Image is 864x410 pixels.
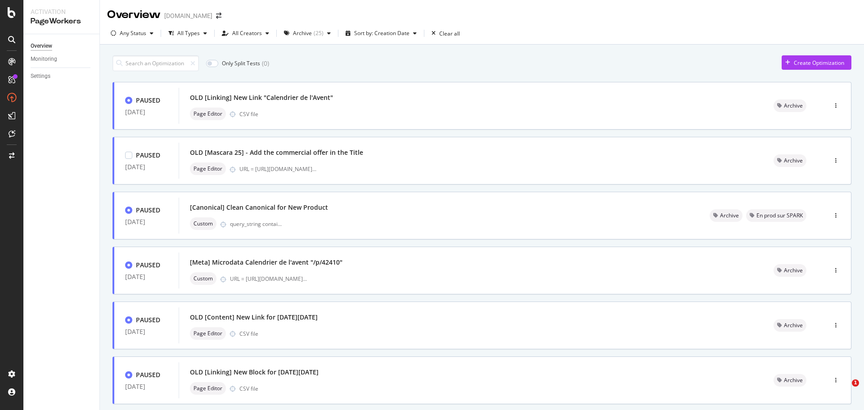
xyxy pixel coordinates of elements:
[774,264,806,277] div: neutral label
[136,151,160,160] div: PAUSED
[107,26,157,41] button: Any Status
[782,55,851,70] button: Create Optimization
[190,217,216,230] div: neutral label
[125,273,168,280] div: [DATE]
[746,209,806,222] div: neutral label
[107,7,161,23] div: Overview
[239,165,316,173] div: URL = [URL][DOMAIN_NAME]
[190,382,226,395] div: neutral label
[852,379,859,387] span: 1
[216,13,221,19] div: arrow-right-arrow-left
[314,31,324,36] div: ( 25 )
[190,272,216,285] div: neutral label
[190,93,333,102] div: OLD [Linking] New Link "Calendrier de l'Avent"
[774,374,806,387] div: neutral label
[125,218,168,225] div: [DATE]
[794,59,844,67] div: Create Optimization
[190,108,226,120] div: neutral label
[230,275,307,283] div: URL = [URL][DOMAIN_NAME]
[136,315,160,324] div: PAUSED
[774,319,806,332] div: neutral label
[136,96,160,105] div: PAUSED
[31,72,50,81] div: Settings
[342,26,420,41] button: Sort by: Creation Date
[125,163,168,171] div: [DATE]
[774,154,806,167] div: neutral label
[784,158,803,163] span: Archive
[120,31,146,36] div: Any Status
[439,30,460,37] div: Clear all
[136,206,160,215] div: PAUSED
[193,386,222,391] span: Page Editor
[190,313,318,322] div: OLD [Content] New Link for [DATE][DATE]
[164,11,212,20] div: [DOMAIN_NAME]
[177,31,200,36] div: All Types
[784,103,803,108] span: Archive
[31,54,57,64] div: Monitoring
[784,323,803,328] span: Archive
[31,54,93,64] a: Monitoring
[239,110,258,118] div: CSV file
[193,166,222,171] span: Page Editor
[125,108,168,116] div: [DATE]
[125,383,168,390] div: [DATE]
[710,209,742,222] div: neutral label
[193,111,222,117] span: Page Editor
[193,276,213,281] span: Custom
[136,261,160,270] div: PAUSED
[31,41,52,51] div: Overview
[222,59,260,67] div: Only Split Tests
[278,220,282,228] span: ...
[293,31,312,36] div: Archive
[239,330,258,338] div: CSV file
[31,72,93,81] a: Settings
[784,268,803,273] span: Archive
[218,26,273,41] button: All Creators
[280,26,334,41] button: Archive(25)
[136,370,160,379] div: PAUSED
[190,203,328,212] div: [Canonical] Clean Canonical for New Product
[190,162,226,175] div: neutral label
[262,59,269,68] div: ( 0 )
[312,165,316,173] span: ...
[31,16,92,27] div: PageWorkers
[31,7,92,16] div: Activation
[303,275,307,283] span: ...
[193,221,213,226] span: Custom
[31,41,93,51] a: Overview
[165,26,211,41] button: All Types
[232,31,262,36] div: All Creators
[756,213,803,218] span: En prod sur SPARK
[125,328,168,335] div: [DATE]
[230,220,282,228] div: query_string contai
[720,213,739,218] span: Archive
[774,99,806,112] div: neutral label
[354,31,409,36] div: Sort by: Creation Date
[833,379,855,401] iframe: Intercom live chat
[190,148,363,157] div: OLD [Mascara 25] - Add the commercial offer in the Title
[239,385,258,392] div: CSV file
[193,331,222,336] span: Page Editor
[190,368,319,377] div: OLD [Linking] New Block for [DATE][DATE]
[112,55,199,71] input: Search an Optimization
[190,327,226,340] div: neutral label
[190,258,342,267] div: [Meta] Microdata Calendrier de l'avent "/p/42410"
[784,378,803,383] span: Archive
[428,26,460,41] button: Clear all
